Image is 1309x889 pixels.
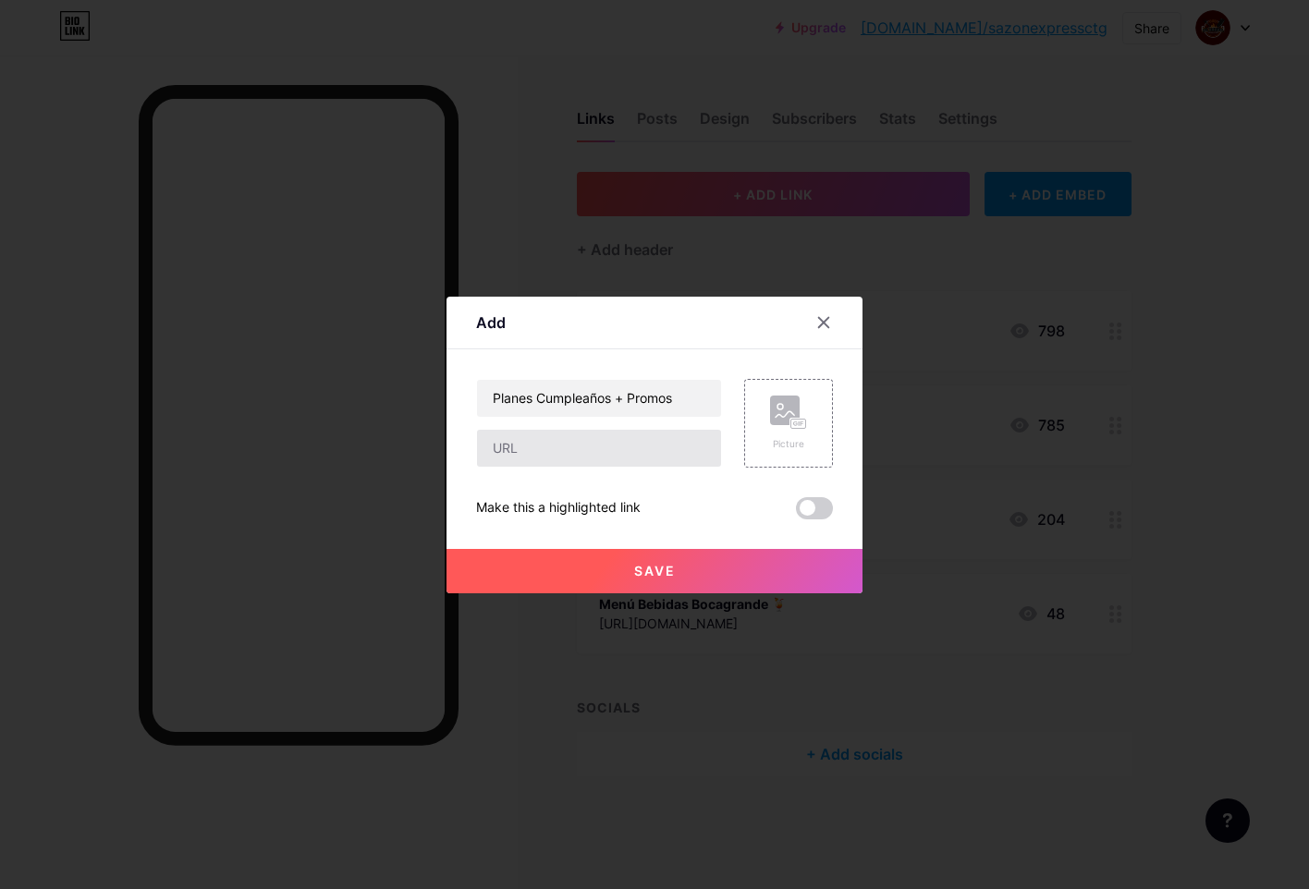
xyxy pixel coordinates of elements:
input: Title [477,380,721,417]
span: Save [634,563,676,578]
button: Save [447,549,862,593]
div: Make this a highlighted link [476,497,641,519]
input: URL [477,430,721,467]
div: Picture [770,437,807,451]
div: Add [476,311,506,334]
